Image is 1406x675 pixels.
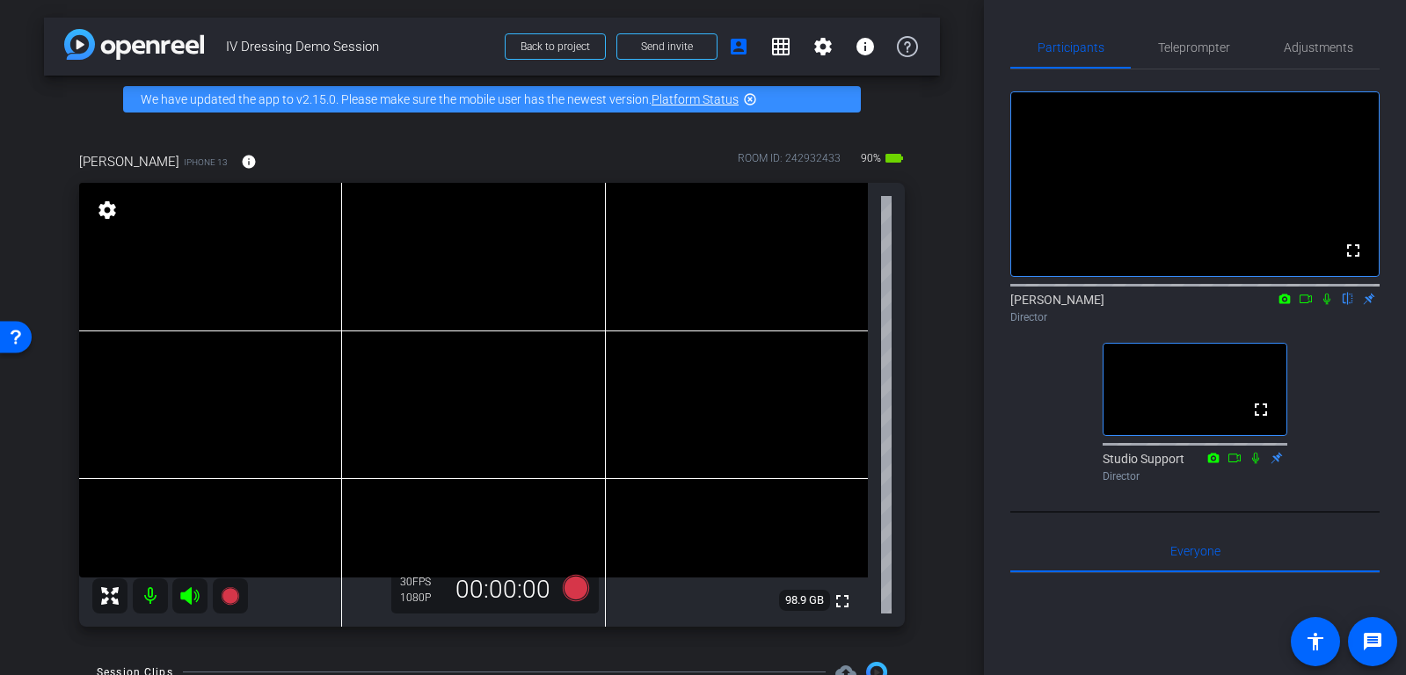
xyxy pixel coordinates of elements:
div: We have updated the app to v2.15.0. Please make sure the mobile user has the newest version. [123,86,861,112]
div: 1080P [400,591,444,605]
span: Send invite [641,40,693,54]
mat-icon: fullscreen [832,591,853,612]
mat-icon: fullscreen [1343,240,1364,261]
span: iPhone 13 [184,156,228,169]
mat-icon: info [855,36,876,57]
span: IV Dressing Demo Session [226,29,494,64]
mat-icon: fullscreen [1250,399,1271,420]
mat-icon: settings [95,200,120,221]
div: 30 [400,575,444,589]
span: Participants [1038,41,1104,54]
mat-icon: info [241,154,257,170]
div: Studio Support [1103,450,1287,484]
div: [PERSON_NAME] [1010,291,1380,325]
span: Adjustments [1284,41,1353,54]
button: Send invite [616,33,718,60]
mat-icon: message [1362,631,1383,652]
mat-icon: settings [812,36,834,57]
span: [PERSON_NAME] [79,152,179,171]
span: Everyone [1170,545,1220,557]
span: 90% [858,144,884,172]
mat-icon: battery_std [884,148,905,169]
mat-icon: highlight_off [743,92,757,106]
mat-icon: flip [1337,290,1359,306]
mat-icon: account_box [728,36,749,57]
span: Teleprompter [1158,41,1230,54]
mat-icon: accessibility [1305,631,1326,652]
a: Platform Status [652,92,739,106]
div: Director [1103,468,1287,484]
span: FPS [412,576,431,588]
span: Back to project [521,40,590,53]
div: Director [1010,309,1380,325]
span: 98.9 GB [779,590,830,611]
img: app-logo [64,29,204,60]
mat-icon: grid_on [770,36,791,57]
button: Back to project [505,33,606,60]
div: 00:00:00 [444,575,562,605]
div: ROOM ID: 242932433 [738,150,841,176]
